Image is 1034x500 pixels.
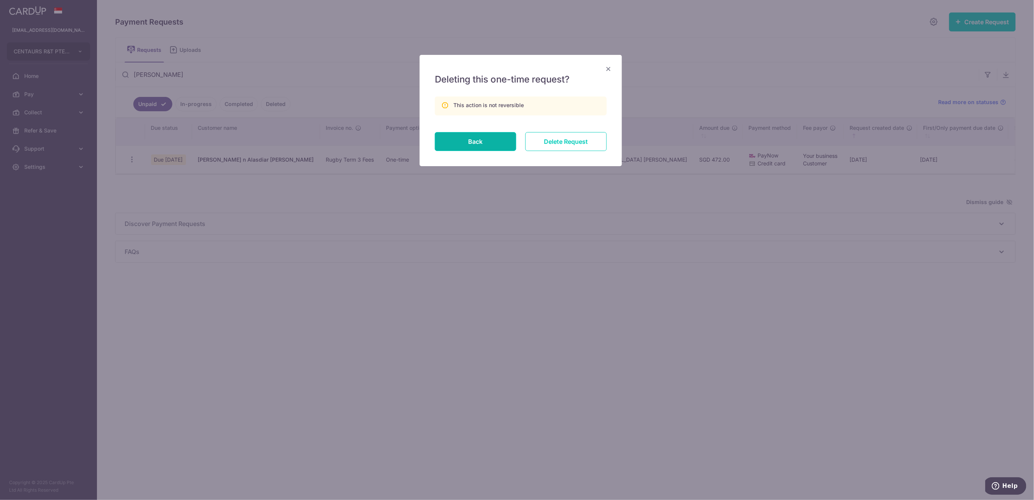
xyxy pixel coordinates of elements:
[986,477,1026,496] iframe: Opens a widget where you can find more information
[453,101,524,109] div: This action is not reversible
[435,74,607,85] h5: Deleting this one-time request?
[17,5,33,12] span: Help
[604,64,613,73] button: Close
[605,63,611,74] span: ×
[435,132,516,151] button: Back
[525,132,607,151] input: Delete Request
